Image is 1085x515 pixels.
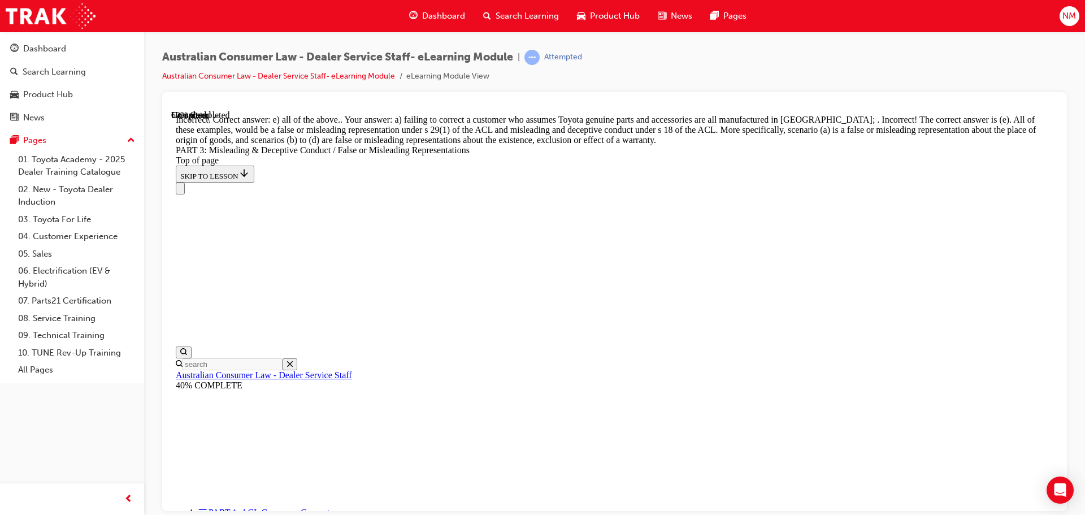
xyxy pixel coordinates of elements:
button: Pages [5,130,140,151]
span: SKIP TO LESSON [9,62,79,70]
a: Australian Consumer Law - Dealer Service Staff- eLearning Module [162,71,395,81]
a: news-iconNews [649,5,701,28]
span: car-icon [577,9,585,23]
div: Product Hub [23,88,73,101]
a: 01. Toyota Academy - 2025 Dealer Training Catalogue [14,151,140,181]
a: 03. Toyota For Life [14,211,140,228]
a: 05. Sales [14,245,140,263]
input: Search [11,248,111,260]
a: 07. Parts21 Certification [14,292,140,310]
div: Top of page [5,45,882,55]
span: news-icon [658,9,666,23]
img: Trak [6,3,96,29]
span: pages-icon [10,136,19,146]
span: Search Learning [496,10,559,23]
a: search-iconSearch Learning [474,5,568,28]
a: 09. Technical Training [14,327,140,344]
div: Incorrect. Correct answer: e) all of the above.. Your answer: a) failing to correct a customer wh... [5,5,882,35]
span: Dashboard [422,10,465,23]
div: Pages [23,134,46,147]
button: SKIP TO LESSON [5,55,83,72]
div: Attempted [544,52,582,63]
a: pages-iconPages [701,5,756,28]
div: PART 3: Misleading & Deceptive Conduct / False or Misleading Representations [5,35,882,45]
span: car-icon [10,90,19,100]
span: prev-icon [124,492,133,507]
button: Close navigation menu [5,72,14,84]
a: Product Hub [5,84,140,105]
span: learningRecordVerb_ATTEMPT-icon [524,50,540,65]
span: guage-icon [409,9,418,23]
a: All Pages [14,361,140,379]
span: Pages [723,10,747,23]
a: Search Learning [5,62,140,83]
div: Dashboard [23,42,66,55]
a: 08. Service Training [14,310,140,327]
span: up-icon [127,133,135,148]
a: Australian Consumer Law - Dealer Service Staff [5,260,181,270]
a: Dashboard [5,38,140,59]
a: guage-iconDashboard [400,5,474,28]
div: Search Learning [23,66,86,79]
span: guage-icon [10,44,19,54]
a: 06. Electrification (EV & Hybrid) [14,262,140,292]
button: NM [1060,6,1079,26]
span: NM [1062,10,1076,23]
span: news-icon [10,113,19,123]
span: News [671,10,692,23]
button: Close search menu [111,248,126,260]
button: Open search menu [5,236,20,248]
span: search-icon [10,67,18,77]
a: car-iconProduct Hub [568,5,649,28]
a: 10. TUNE Rev-Up Training [14,344,140,362]
a: 02. New - Toyota Dealer Induction [14,181,140,211]
span: pages-icon [710,9,719,23]
a: 04. Customer Experience [14,228,140,245]
span: Product Hub [590,10,640,23]
span: Australian Consumer Law - Dealer Service Staff- eLearning Module [162,51,513,64]
li: eLearning Module View [406,70,489,83]
div: News [23,111,45,124]
span: search-icon [483,9,491,23]
div: Open Intercom Messenger [1047,477,1074,504]
button: DashboardSearch LearningProduct HubNews [5,36,140,130]
a: News [5,107,140,128]
span: | [518,51,520,64]
div: 40% COMPLETE [5,270,882,280]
